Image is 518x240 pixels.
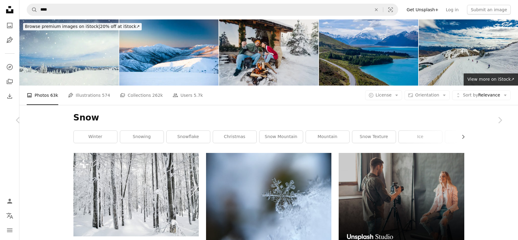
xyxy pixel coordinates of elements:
[4,19,16,32] a: Photos
[4,61,16,73] a: Explore
[370,4,383,15] button: Clear
[27,4,37,15] button: Search Unsplash
[167,131,210,143] a: snowflake
[213,131,256,143] a: christmas
[194,92,203,99] span: 5.7k
[173,86,203,105] a: Users 5.7k
[4,224,16,236] button: Menu
[319,19,418,86] img: Drone point view of Lake Tekapo, New Zealand
[120,86,163,105] a: Collections 262k
[458,131,464,143] button: scroll list to the right
[19,19,119,86] img: Snow Storm
[4,90,16,102] a: Download History
[4,195,16,207] a: Log in / Sign up
[74,131,117,143] a: winter
[399,131,442,143] a: ice
[152,92,163,99] span: 262k
[73,153,199,236] img: Snow-covered trees in forest in winter. A copy space.
[365,90,402,100] button: License
[376,93,392,97] span: License
[352,131,396,143] a: snow texture
[445,131,489,143] a: ski
[442,5,462,15] a: Log in
[68,86,110,105] a: Illustrations 574
[219,19,318,86] img: Couple with dog siting around fire pit in front of the cabin
[73,112,464,123] h1: Snow
[403,5,442,15] a: Get Unsplash+
[467,5,511,15] button: Submit an image
[102,92,110,99] span: 574
[27,4,398,16] form: Find visuals sitewide
[419,19,518,86] img: New Zealand mountain panorama and ski slopes as seen from Coronet Peak ski resort, Queenstown
[467,77,514,82] span: View more on iStock ↗
[259,131,303,143] a: snow mountain
[463,93,478,97] span: Sort by
[206,197,331,202] a: focused photo of a snow flake
[463,92,500,98] span: Relevance
[19,19,145,34] a: Browse premium images on iStock|20% off at iStock↗
[306,131,349,143] a: mountain
[464,73,518,86] a: View more on iStock↗
[482,91,518,149] a: Next
[383,4,398,15] button: Visual search
[25,24,140,29] span: 20% off at iStock ↗
[119,19,218,86] img: Mt Feathertop Scenery
[120,131,164,143] a: snowing
[4,34,16,46] a: Illustrations
[4,76,16,88] a: Collections
[405,90,450,100] button: Orientation
[25,24,100,29] span: Browse premium images on iStock |
[415,93,439,97] span: Orientation
[73,192,199,197] a: Snow-covered trees in forest in winter. A copy space.
[452,90,511,100] button: Sort byRelevance
[4,210,16,222] button: Language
